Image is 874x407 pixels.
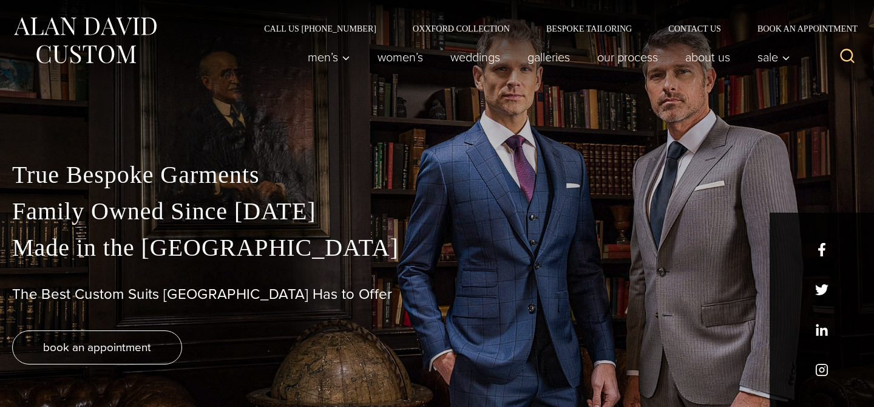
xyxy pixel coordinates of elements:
h1: The Best Custom Suits [GEOGRAPHIC_DATA] Has to Offer [12,286,862,303]
a: About Us [672,45,744,69]
p: True Bespoke Garments Family Owned Since [DATE] Made in the [GEOGRAPHIC_DATA] [12,157,862,266]
a: Oxxford Collection [395,24,528,33]
a: weddings [437,45,514,69]
a: Bespoke Tailoring [528,24,650,33]
a: Galleries [514,45,584,69]
button: View Search Form [833,43,862,72]
img: Alan David Custom [12,13,158,67]
a: book an appointment [12,330,182,364]
span: Men’s [308,51,350,63]
nav: Secondary Navigation [246,24,862,33]
a: Our Process [584,45,672,69]
a: Call Us [PHONE_NUMBER] [246,24,395,33]
span: book an appointment [43,338,151,356]
a: Women’s [364,45,437,69]
nav: Primary Navigation [294,45,797,69]
span: Sale [757,51,790,63]
a: Book an Appointment [739,24,862,33]
a: Contact Us [650,24,739,33]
